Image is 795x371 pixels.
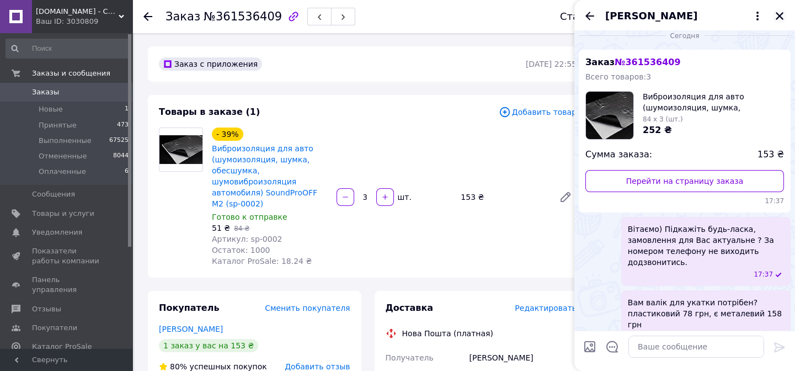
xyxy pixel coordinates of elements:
[32,304,61,314] span: Отзывы
[212,246,270,255] span: Остаток: 1000
[212,213,287,221] span: Готово к отправке
[554,186,577,208] a: Редактировать
[32,323,77,333] span: Покупатели
[117,120,129,130] span: 473
[399,328,496,339] div: Нова Пошта (платная)
[143,11,152,22] div: Вернуться назад
[234,225,249,232] span: 84 ₴
[36,17,132,26] div: Ваш ID: 3030809
[265,304,350,312] span: Сменить покупателя
[386,303,434,313] span: Доставка
[585,72,651,81] span: Всего товаров: 3
[159,107,260,117] span: Товары в заказе (1)
[643,115,683,123] span: 84 x 3 (шт.)
[32,246,102,266] span: Показатели работы компании
[605,340,620,354] button: Открыть шаблоны ответов
[32,275,102,295] span: Панель управления
[32,227,82,237] span: Уведомления
[585,149,652,161] span: Сумма заказа:
[39,151,87,161] span: Отмененные
[159,325,223,333] a: [PERSON_NAME]
[113,151,129,161] span: 8044
[212,257,312,266] span: Каталог ProSale: 18.24 ₴
[39,167,86,177] span: Оплаченные
[605,9,697,23] span: [PERSON_NAME]
[643,91,784,113] span: Виброизоляция для авто (шумоизоляция, шумка, обесшумка, шумовиброизоляция автомобиля) SoundProOFF...
[515,304,577,312] span: Редактировать
[666,31,704,41] span: Сегодня
[212,144,317,208] a: Виброизоляция для авто (шумоизоляция, шумка, обесшумка, шумовиброизоляция автомобиля) SoundProOFF...
[39,120,77,130] span: Принятые
[6,39,130,59] input: Поиск
[605,9,764,23] button: [PERSON_NAME]
[628,297,784,330] span: Вам валік для укатки потрібен? пластиковий 78 грн, є металевий 158 грн
[456,189,550,205] div: 153 ₴
[39,104,63,114] span: Новые
[125,104,129,114] span: 1
[170,362,187,371] span: 80%
[628,224,784,268] span: Вітаємо) Підкажіть будь-ласка, замовлення для Вас актуальне ? За номером телефону не виходить дод...
[773,9,786,23] button: Закрыть
[159,57,262,71] div: Заказ с приложения
[204,10,282,23] span: №361536409
[395,192,413,203] div: шт.
[109,136,129,146] span: 67525
[166,10,200,23] span: Заказ
[212,224,230,232] span: 51 ₴
[212,235,282,243] span: Артикул: sp-0002
[32,87,59,97] span: Заказы
[583,9,596,23] button: Назад
[32,342,92,352] span: Каталог ProSale
[643,125,672,135] span: 252 ₴
[125,167,129,177] span: 6
[159,339,258,352] div: 1 заказ у вас на 153 ₴
[285,362,350,371] span: Добавить отзыв
[39,136,92,146] span: Выполненные
[585,170,784,192] a: Перейти на страницу заказа
[36,7,119,17] span: SPORTOPT.ORG.UA - Спортивные товары оптом и в розницу
[386,353,434,362] span: Получатель
[585,197,784,206] span: 17:37 12.09.2025
[467,348,579,368] div: [PERSON_NAME]
[560,11,634,22] div: Статус заказа
[499,106,577,118] span: Добавить товар
[32,68,110,78] span: Заказы и сообщения
[757,149,784,161] span: 153 ₴
[579,30,791,41] div: 12.09.2025
[159,135,202,163] img: Виброизоляция для авто (шумоизоляция, шумка, обесшумка, шумовиброизоляция автомобиля) SoundProOFF...
[586,92,633,139] img: 3208521080_w100_h100_vibroizolyatsiya-dlya-avto.jpg
[212,128,243,141] div: - 39%
[585,57,681,67] span: Заказ
[32,189,75,199] span: Сообщения
[754,270,773,279] span: 17:37 12.09.2025
[159,303,219,313] span: Покупатель
[615,57,680,67] span: № 361536409
[32,209,94,219] span: Товары и услуги
[526,60,577,68] time: [DATE] 22:55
